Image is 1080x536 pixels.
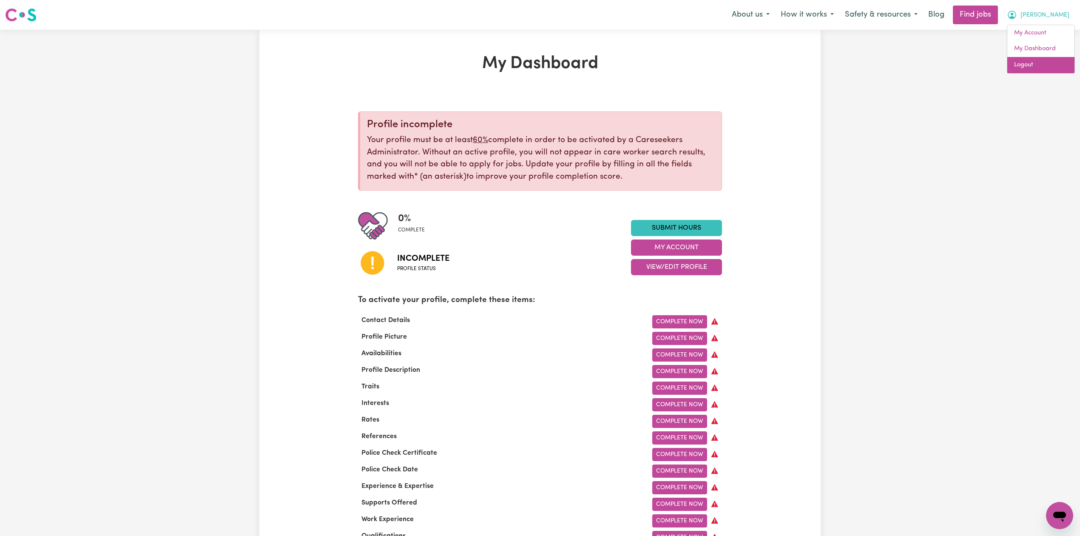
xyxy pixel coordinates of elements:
a: Complete Now [652,415,707,428]
a: Complete Now [652,398,707,411]
h1: My Dashboard [358,54,722,74]
span: an asterisk [414,173,466,181]
span: References [358,433,400,440]
p: To activate your profile, complete these items: [358,294,722,307]
a: My Account [1007,25,1074,41]
span: Work Experience [358,516,417,523]
span: Rates [358,416,383,423]
a: Complete Now [652,382,707,395]
a: Complete Now [652,481,707,494]
iframe: Button to launch messaging window [1046,502,1073,529]
a: My Dashboard [1007,41,1074,57]
span: Police Check Certificate [358,450,441,456]
a: Complete Now [652,348,707,362]
p: Your profile must be at least complete in order to be activated by a Careseekers Administrator. W... [367,134,715,183]
button: My Account [1001,6,1075,24]
a: Complete Now [652,431,707,445]
a: Blog [923,6,949,24]
a: Complete Now [652,498,707,511]
span: Police Check Date [358,466,421,473]
a: Careseekers logo [5,5,37,25]
a: Logout [1007,57,1074,73]
span: Interests [358,400,392,407]
span: Profile Description [358,367,423,373]
span: Contact Details [358,317,413,324]
a: Complete Now [652,448,707,461]
a: Find jobs [953,6,998,24]
div: My Account [1007,25,1075,74]
a: Complete Now [652,332,707,345]
span: Traits [358,383,383,390]
button: My Account [631,239,722,256]
span: Profile Picture [358,334,410,340]
span: Incomplete [397,252,449,265]
span: complete [398,226,425,234]
a: Complete Now [652,465,707,478]
button: How it works [775,6,839,24]
span: Profile status [397,265,449,273]
a: Submit Hours [631,220,722,236]
button: About us [726,6,775,24]
span: Availabilities [358,350,405,357]
button: Safety & resources [839,6,923,24]
div: Profile completeness: 0% [398,211,432,241]
a: Complete Now [652,365,707,378]
span: 0 % [398,211,425,226]
span: Supports Offered [358,499,421,506]
div: Profile incomplete [367,119,715,131]
u: 60% [473,136,488,144]
span: [PERSON_NAME] [1020,11,1069,20]
a: Complete Now [652,514,707,527]
a: Complete Now [652,315,707,328]
button: View/Edit Profile [631,259,722,275]
img: Careseekers logo [5,7,37,23]
span: Experience & Expertise [358,483,437,490]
